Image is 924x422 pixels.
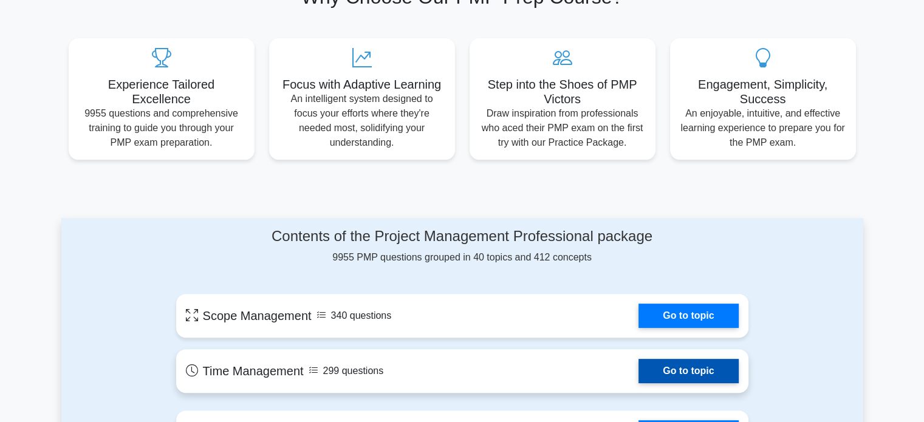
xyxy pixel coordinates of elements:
h5: Focus with Adaptive Learning [279,77,445,92]
p: An enjoyable, intuitive, and effective learning experience to prepare you for the PMP exam. [680,106,846,150]
p: An intelligent system designed to focus your efforts where they're needed most, solidifying your ... [279,92,445,150]
h5: Engagement, Simplicity, Success [680,77,846,106]
h5: Step into the Shoes of PMP Victors [479,77,646,106]
p: 9955 questions and comprehensive training to guide you through your PMP exam preparation. [78,106,245,150]
p: Draw inspiration from professionals who aced their PMP exam on the first try with our Practice Pa... [479,106,646,150]
a: Go to topic [638,304,738,328]
div: 9955 PMP questions grouped in 40 topics and 412 concepts [176,228,748,265]
h5: Experience Tailored Excellence [78,77,245,106]
a: Go to topic [638,359,738,383]
h4: Contents of the Project Management Professional package [176,228,748,245]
